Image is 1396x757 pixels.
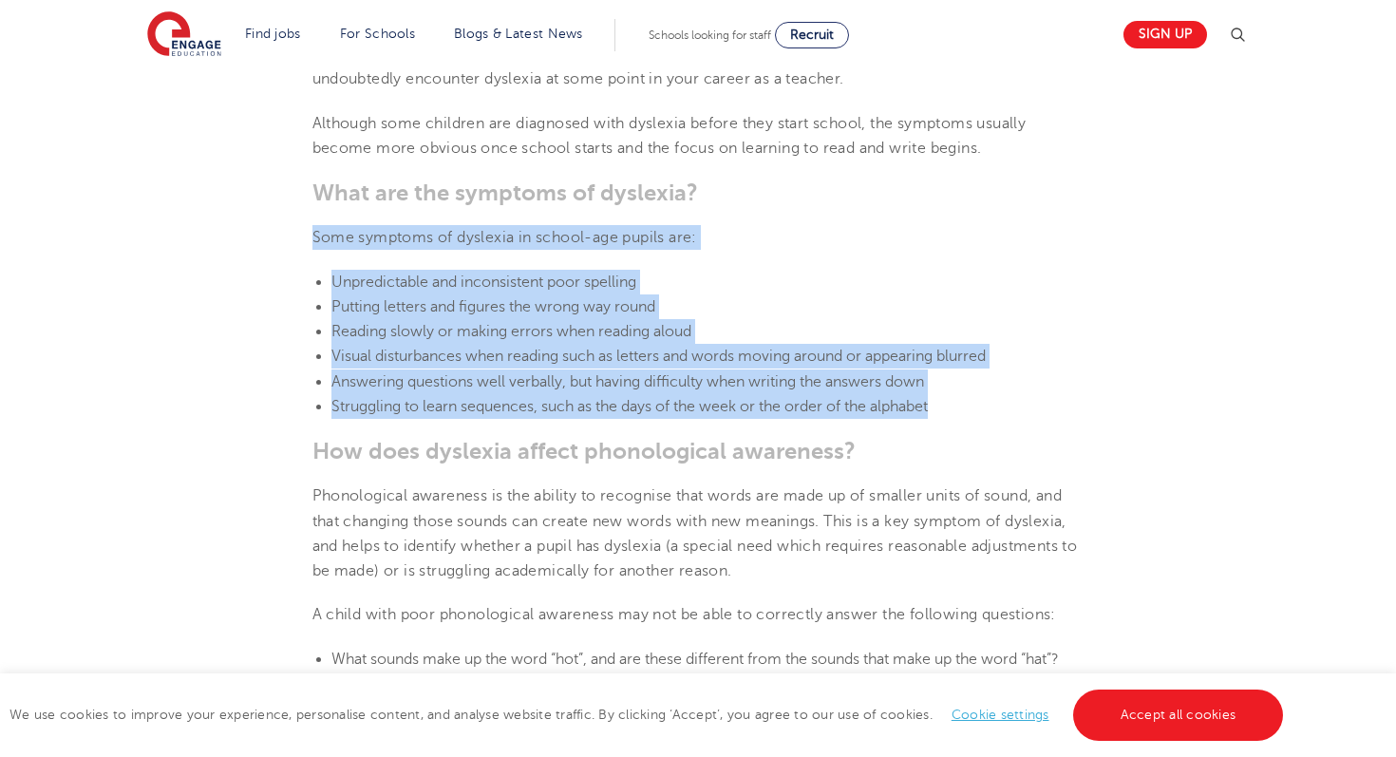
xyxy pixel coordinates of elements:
a: Cookie settings [952,708,1049,722]
span: Reading slowly or making errors when reading aloud [331,323,691,340]
a: Find jobs [245,27,301,41]
a: Accept all cookies [1073,690,1284,741]
span: Putting letters and figures the wrong way round [331,298,655,315]
span: Answering questions well verbally, but having difficulty when writing the answers down [331,373,924,390]
span: Unpredictable and inconsistent poor spelling [331,274,636,291]
img: Engage Education [147,11,221,59]
span: Struggling to learn sequences, such as the days of the week or the order of the alphabet [331,398,928,415]
span: A child with poor phonological awareness may not be able to correctly answer the following questi... [312,606,1056,623]
span: Schools looking for staff [649,28,771,42]
a: Sign up [1123,21,1207,48]
span: What sounds make up the word “hot”, and are these different from the sounds that make up the word... [331,651,1059,668]
span: Phonological awareness is the ability to recognise that words are made up of smaller units of sou... [312,487,1078,579]
b: What are the symptoms of dyslexia? [312,180,698,206]
b: How does dyslexia affect phonological awareness? [312,438,856,464]
span: Recruit [790,28,834,42]
span: Although some children are diagnosed with dyslexia before they start school, the symptoms usually... [312,115,1027,157]
a: Blogs & Latest News [454,27,583,41]
a: Recruit [775,22,849,48]
a: For Schools [340,27,415,41]
span: Some symptoms of dyslexia in school-age pupils are: [312,229,697,246]
span: Visual disturbances when reading such as letters and words moving around or appearing blurred [331,348,986,365]
span: We use cookies to improve your experience, personalise content, and analyse website traffic. By c... [9,708,1288,722]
